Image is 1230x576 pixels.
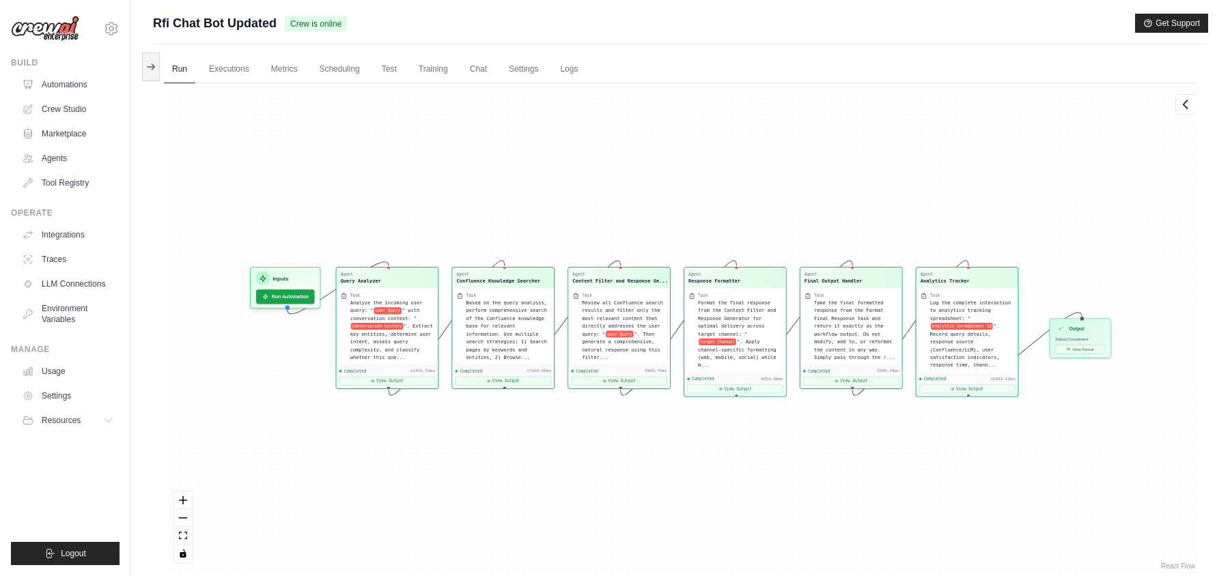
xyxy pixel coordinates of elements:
g: Edge from 01db22925489b4fa93c63835949ccbea to 22290b404a209fe8aabe1322c6f971f9 [505,261,621,388]
div: AgentContent Filter and Response Ge...TaskReview all Confluence search results and filter only th... [568,267,671,389]
div: Content Filter and Response Generator [572,277,668,284]
span: Completed [808,369,830,374]
span: Resources [42,415,81,426]
span: Take the final formatted response from the Format Final Response task and return it exactly as th... [814,300,895,360]
div: Format the final response from the Content Filter and Response Generator for optimal delivery acr... [698,299,782,369]
a: Automations [16,74,120,96]
button: View Output [687,384,783,393]
a: Settings [501,55,546,84]
a: Chat [462,55,495,84]
div: Agent [921,272,970,277]
div: Build [11,57,120,68]
h3: Inputs [272,274,288,283]
a: Marketplace [16,123,120,145]
button: fit view [174,527,192,545]
span: Based on the query analysis, perform comprehensive search of the Confluence knowledge base for re... [466,300,548,360]
span: Log the complete interaction to analytics tracking spreadsheet: " [930,300,1011,321]
a: Scheduling [311,55,367,84]
div: AgentQuery AnalyzerTaskAnalyze the incoming user query: "user Query" with conversation context: "... [336,267,439,389]
div: React Flow controls [174,491,192,562]
div: Task [930,293,940,298]
a: Agents [16,147,120,169]
span: user Query [374,307,402,314]
button: Run Automation [256,289,315,304]
button: Logout [11,542,120,565]
span: ". Apply channel-specific formatting (web, mobile, social) while m... [698,339,776,367]
div: Agent [341,272,381,277]
div: Analyze the incoming user query: "{user Query}" with conversation context: "{conversation History... [350,299,434,361]
button: zoom out [174,509,192,527]
button: zoom in [174,491,192,509]
div: 3349.79ms [877,369,899,374]
div: Response Formatter [688,277,740,284]
div: AgentFinal Output HandlerTaskTake the final formatted response from the Format Final Response tas... [800,267,903,389]
button: View Output [455,377,551,386]
a: Environment Variables [16,298,120,330]
a: Metrics [263,55,306,84]
div: Agent [805,272,863,277]
div: AgentAnalytics TrackerTaskLog the complete interaction to analytics tracking spreadsheet: "analyt... [916,267,1019,397]
div: AgentConfluence Knowledge SearcherTaskBased on the query analysis, perform comprehensive search o... [451,267,555,389]
div: Task [582,293,592,298]
span: ". Record query details, response source (Confluence/LLM), user satisfaction indicators, response... [930,323,1000,368]
div: 11033.12ms [990,376,1015,381]
span: Review all Confluence search results and filter only the most relevant content that directly addr... [582,300,663,336]
g: Edge from a31c8e030c5e7b8cef220787c52276e7 to 3084c368551c6b3e06fbfa16781006f5 [736,261,852,388]
div: 17320.95ms [527,369,551,374]
iframe: Chat Widget [1162,510,1230,576]
div: AgentResponse FormatterTaskFormat the final response from the Content Filter and Response Generat... [684,267,787,397]
button: toggle interactivity [174,545,192,562]
img: Logo [11,16,79,42]
span: target Channel [699,339,736,345]
a: Integrations [16,224,120,246]
a: React Flow attribution [1161,562,1195,570]
a: LLM Connections [16,273,120,295]
div: Agent [688,272,740,277]
span: Analyze the incoming user query: " [350,300,423,313]
a: Training [410,55,456,84]
button: Get Support [1135,14,1208,33]
div: Query Analyzer [341,277,381,284]
button: View Output [339,377,436,386]
div: Task [350,293,361,298]
span: Completed [460,369,482,374]
h3: Output [1069,325,1084,332]
a: Tool Registry [16,172,120,194]
span: Completed [692,376,714,381]
div: Task [814,293,824,298]
div: Final Output Handler [805,277,863,284]
a: Run [164,55,195,84]
div: Task [466,293,477,298]
div: Based on the query analysis, perform comprehensive search of the Confluence knowledge base for re... [466,299,550,361]
button: View Output [919,384,1016,393]
div: InputsRun Automation [250,267,321,308]
a: Usage [16,360,120,382]
div: Analytics Tracker [921,277,970,284]
span: " with conversation context: " [350,308,420,321]
g: Edge from 2c1923b6794d5498890fecdf2bae6f8e to 01db22925489b4fa93c63835949ccbea [389,261,505,395]
span: Completed [344,369,367,374]
g: Edge from ee8c1ecc602cf79c476188f345c81e83 to outputNode [968,313,1082,387]
span: Crew is online [285,16,347,31]
g: Edge from 3084c368551c6b3e06fbfa16781006f5 to ee8c1ecc602cf79c476188f345c81e83 [852,261,968,395]
span: Completed [924,376,947,381]
div: Take the final formatted response from the Format Final Response task and return it exactly as th... [814,299,898,361]
g: Edge from inputsNode to 2c1923b6794d5498890fecdf2bae6f8e [288,262,389,314]
button: View Output [803,377,899,386]
div: OutputStatus:CompletedView Result [1050,318,1111,358]
a: Traces [16,248,120,270]
div: Agent [456,272,540,277]
div: Task [698,293,708,298]
span: conversation History [351,323,404,330]
a: Settings [16,385,120,407]
div: Log the complete interaction to analytics tracking spreadsheet: "{analytics Spreadsheet Id}". Rec... [930,299,1014,369]
div: 11451.51ms [410,369,435,374]
div: Operate [11,207,120,218]
a: Test [374,55,405,84]
div: Confluence Knowledge Searcher [456,277,540,284]
span: Status: Completed [1055,337,1088,342]
span: Format the final response from the Content Filter and Response Generator for optimal delivery acr... [698,300,776,336]
g: Edge from 22290b404a209fe8aabe1322c6f971f9 to a31c8e030c5e7b8cef220787c52276e7 [621,261,737,395]
a: Executions [201,55,257,84]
